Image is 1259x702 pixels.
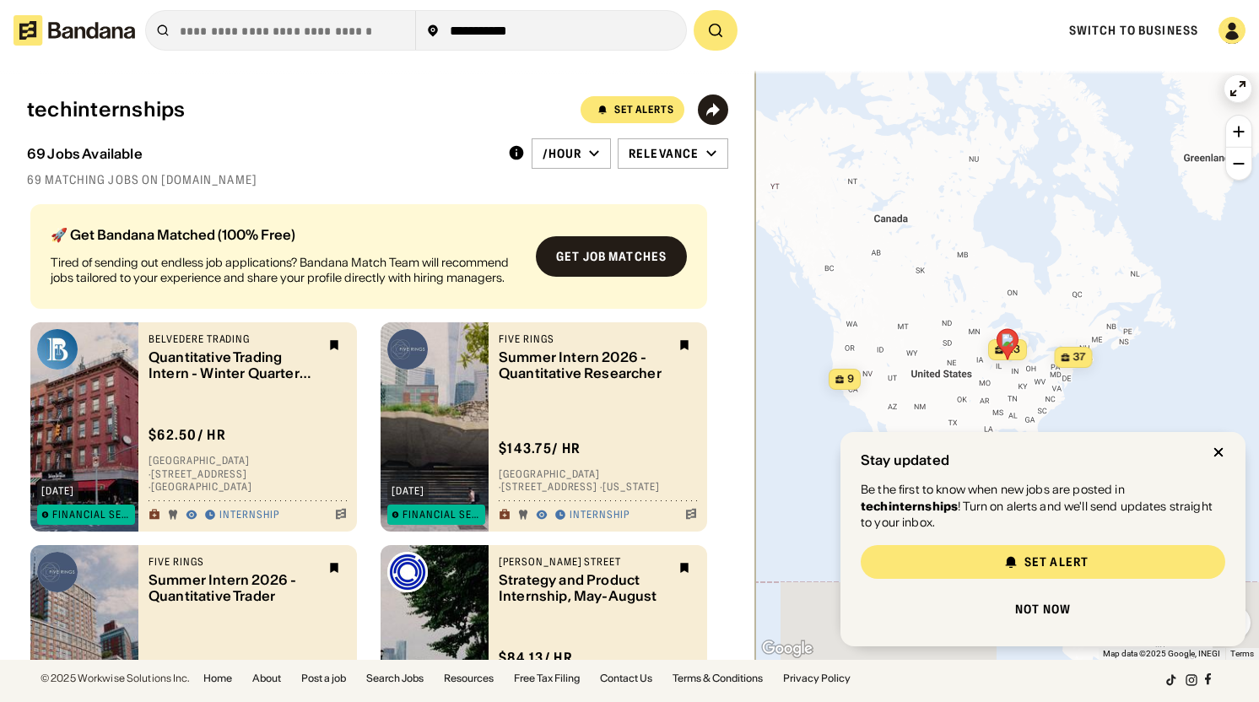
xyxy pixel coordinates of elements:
[514,673,580,683] a: Free Tax Filing
[41,673,190,683] div: © 2025 Workwise Solutions Inc.
[37,329,78,370] img: Belvedere Trading logo
[37,552,78,592] img: Five Rings logo
[51,255,522,285] div: Tired of sending out endless job applications? Bandana Match Team will recommend jobs tailored to...
[861,499,958,514] strong: techinternships
[387,552,428,592] img: Jane Street logo
[149,455,347,494] div: [GEOGRAPHIC_DATA] · [STREET_ADDRESS] · [GEOGRAPHIC_DATA]
[1024,556,1089,568] div: Set Alert
[1069,23,1198,38] a: Switch to Business
[1007,343,1020,357] span: 23
[27,146,143,162] div: 69 Jobs Available
[27,98,186,122] div: techinternships
[629,146,699,161] div: Relevance
[41,486,74,496] div: [DATE]
[1015,603,1071,615] div: Not now
[149,555,318,569] div: Five Rings
[861,452,949,468] div: Stay updated
[403,510,481,520] div: Financial Services
[444,673,494,683] a: Resources
[847,372,854,386] span: 9
[499,650,573,667] div: $ 84.13 / hr
[1073,350,1085,364] span: 37
[27,197,727,660] div: grid
[499,332,668,346] div: Five Rings
[149,572,318,604] div: Summer Intern 2026 - Quantitative Trader
[1103,649,1220,658] span: Map data ©2025 Google, INEGI
[759,638,815,660] img: Google
[499,440,581,457] div: $ 143.75 / hr
[51,228,522,241] div: 🚀 Get Bandana Matched (100% Free)
[499,555,668,569] div: [PERSON_NAME] Street
[52,510,131,520] div: Financial Services
[861,482,1225,532] div: Be the first to know when new jobs are posted in ! Turn on alerts and we'll send updates straight...
[203,673,232,683] a: Home
[673,673,763,683] a: Terms & Conditions
[27,172,728,187] div: 69 matching jobs on [DOMAIN_NAME]
[556,251,667,262] div: Get job matches
[252,673,281,683] a: About
[1230,649,1254,658] a: Terms (opens in new tab)
[570,509,629,522] div: Internship
[499,467,697,494] div: [GEOGRAPHIC_DATA] · [STREET_ADDRESS] · [US_STATE]
[543,146,582,161] div: /hour
[301,673,346,683] a: Post a job
[392,486,424,496] div: [DATE]
[14,15,135,46] img: Bandana logotype
[366,673,424,683] a: Search Jobs
[614,105,675,115] div: Set Alerts
[499,349,668,381] div: Summer Intern 2026 - Quantitative Researcher
[387,329,428,370] img: Five Rings logo
[499,572,668,604] div: Strategy and Product Internship, May-August
[600,673,652,683] a: Contact Us
[759,638,815,660] a: Open this area in Google Maps (opens a new window)
[783,673,851,683] a: Privacy Policy
[149,427,226,445] div: $ 62.50 / hr
[149,349,318,381] div: Quantitative Trading Intern - Winter Quarter 2026
[149,332,318,346] div: Belvedere Trading
[219,509,279,522] div: Internship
